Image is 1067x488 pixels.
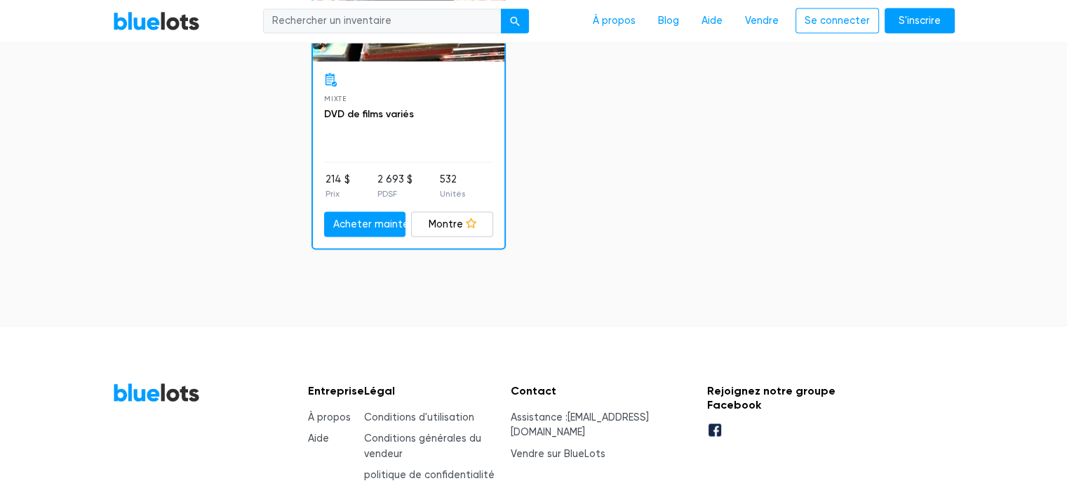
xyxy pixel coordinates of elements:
font: Rejoignez notre groupe Facebook [707,383,836,410]
font: 532 [440,173,457,185]
font: Unités [440,189,465,199]
a: Vendre sur BlueLots [511,447,605,459]
a: Aide [690,8,734,34]
a: [EMAIL_ADDRESS][DOMAIN_NAME] [511,411,649,438]
font: 214 $ [326,173,350,185]
font: Vendre [745,15,779,27]
a: À propos [308,411,351,423]
font: Montre [429,218,463,230]
font: Légal [364,383,395,397]
a: Montre [411,211,493,237]
font: Se connecter [805,15,870,27]
font: PDSF [377,189,397,199]
font: Entreprise [308,383,364,397]
font: Blog [658,15,679,27]
a: Aide [308,432,329,444]
a: Acheter maintenant [324,211,406,237]
a: Conditions générales du vendeur [364,432,481,459]
a: S'inscrire [885,8,955,34]
font: 2 693 $ [377,173,412,185]
font: S'inscrire [899,15,941,27]
font: Mixte [324,95,347,103]
a: À propos [582,8,647,34]
input: Rechercher un inventaire [263,8,502,34]
a: Se connecter [796,8,879,34]
font: Contact [511,383,556,397]
a: Blog [647,8,690,34]
a: politique de confidentialité [364,468,495,480]
a: DVD de films variés [324,108,414,120]
a: Vendre [734,8,790,34]
font: Aide [702,15,723,27]
a: Conditions d'utilisation [364,411,474,423]
font: Assistance : [511,411,568,423]
font: Prix [326,189,340,199]
font: À propos [593,15,636,27]
font: Acheter maintenant [333,218,431,230]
